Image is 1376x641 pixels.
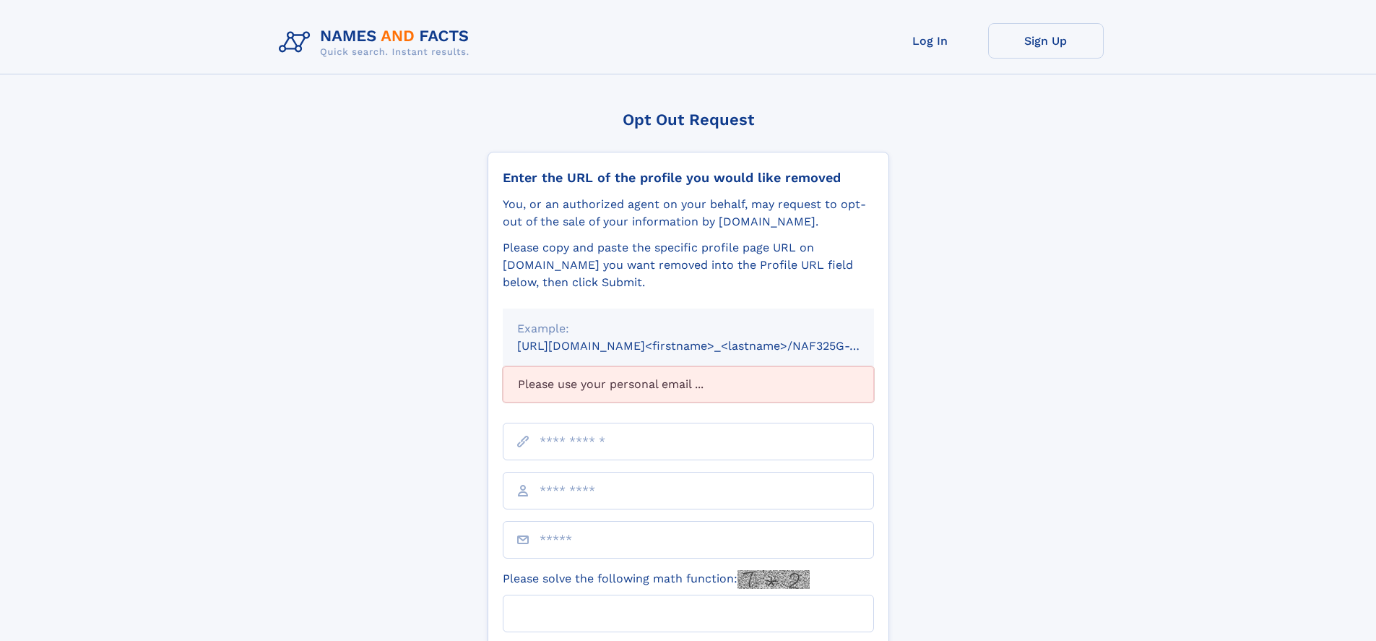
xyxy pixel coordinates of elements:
div: Example: [517,320,860,337]
a: Sign Up [988,23,1104,59]
img: Logo Names and Facts [273,23,481,62]
div: You, or an authorized agent on your behalf, may request to opt-out of the sale of your informatio... [503,196,874,231]
div: Please copy and paste the specific profile page URL on [DOMAIN_NAME] you want removed into the Pr... [503,239,874,291]
div: Enter the URL of the profile you would like removed [503,170,874,186]
div: Opt Out Request [488,111,889,129]
label: Please solve the following math function: [503,570,810,589]
small: [URL][DOMAIN_NAME]<firstname>_<lastname>/NAF325G-xxxxxxxx [517,339,901,353]
div: Please use your personal email ... [503,366,874,403]
a: Log In [873,23,988,59]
